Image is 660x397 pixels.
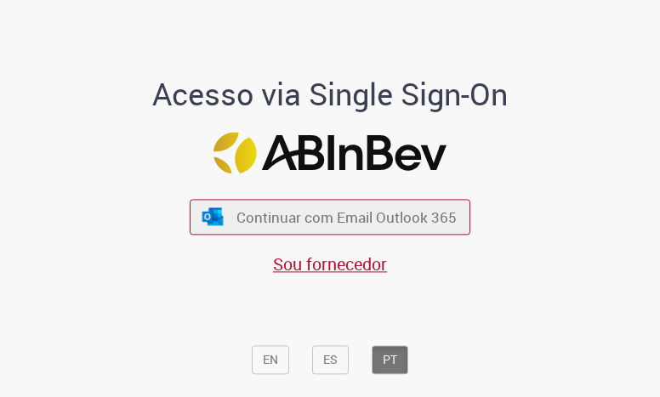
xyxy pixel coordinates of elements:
[201,207,225,225] img: ícone Azure/Microsoft 360
[24,78,636,112] h1: Acesso via Single Sign-On
[312,345,349,374] button: ES
[236,207,457,227] span: Continuar com Email Outlook 365
[190,200,470,235] button: ícone Azure/Microsoft 360 Continuar com Email Outlook 365
[372,345,408,374] button: PT
[252,345,289,374] button: EN
[273,252,387,275] a: Sou fornecedor
[213,132,447,173] img: Logo ABInBev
